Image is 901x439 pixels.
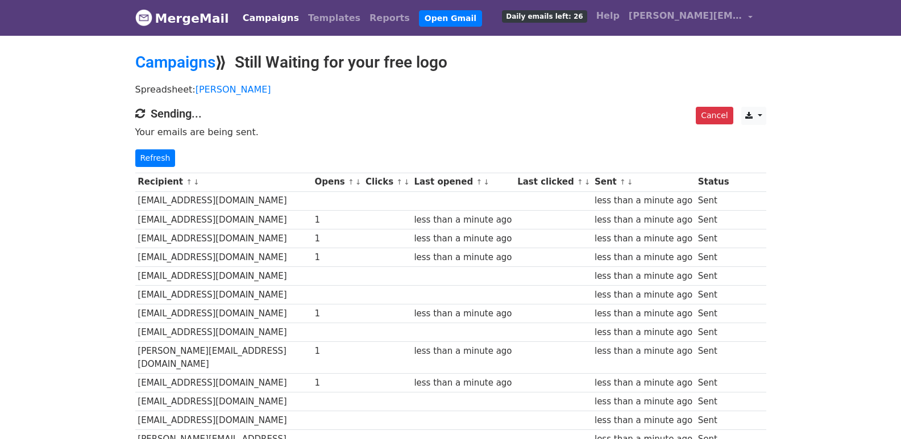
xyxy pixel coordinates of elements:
div: less than a minute ago [595,326,692,339]
p: Your emails are being sent. [135,126,766,138]
a: MergeMail [135,6,229,30]
td: [EMAIL_ADDRESS][DOMAIN_NAME] [135,248,312,266]
a: ↓ [404,178,410,186]
td: Sent [695,229,732,248]
div: less than a minute ago [595,414,692,427]
td: Sent [695,267,732,286]
div: less than a minute ago [414,232,512,245]
div: less than a minute ago [595,194,692,207]
th: Last clicked [514,173,592,191]
td: Sent [695,374,732,392]
span: [PERSON_NAME][EMAIL_ADDRESS][DOMAIN_NAME] [629,9,742,23]
td: [EMAIL_ADDRESS][DOMAIN_NAME] [135,267,312,286]
td: Sent [695,392,732,411]
th: Recipient [135,173,312,191]
div: less than a minute ago [595,270,692,283]
a: ↓ [584,178,591,186]
a: ↓ [627,178,633,186]
h4: Sending... [135,107,766,120]
div: less than a minute ago [414,307,512,320]
div: less than a minute ago [414,251,512,264]
a: ↑ [620,178,626,186]
div: 1 [314,377,360,390]
a: Campaigns [238,7,304,30]
th: Sent [592,173,695,191]
a: ↑ [348,178,354,186]
td: [EMAIL_ADDRESS][DOMAIN_NAME] [135,191,312,210]
td: [EMAIL_ADDRESS][DOMAIN_NAME] [135,210,312,229]
td: Sent [695,191,732,210]
div: 1 [314,214,360,227]
div: 1 [314,345,360,358]
div: less than a minute ago [414,345,512,358]
div: less than a minute ago [595,377,692,390]
th: Clicks [363,173,411,191]
td: Sent [695,342,732,374]
td: Sent [695,304,732,323]
th: Status [695,173,732,191]
a: Reports [365,7,414,30]
td: [EMAIL_ADDRESS][DOMAIN_NAME] [135,304,312,323]
div: less than a minute ago [414,377,512,390]
h2: ⟫ Still Waiting for your free logo [135,53,766,72]
td: Sent [695,323,732,342]
a: Templates [304,7,365,30]
div: less than a minute ago [595,307,692,320]
p: Spreadsheet: [135,83,766,95]
td: [EMAIL_ADDRESS][DOMAIN_NAME] [135,411,312,430]
td: [EMAIL_ADDRESS][DOMAIN_NAME] [135,229,312,248]
div: less than a minute ago [595,395,692,408]
td: Sent [695,210,732,229]
div: less than a minute ago [595,232,692,245]
a: Help [592,5,624,27]
td: Sent [695,248,732,266]
div: less than a minute ago [595,214,692,227]
div: 1 [314,307,360,320]
a: ↑ [577,178,583,186]
a: Open Gmail [419,10,482,27]
a: ↓ [483,178,489,186]
a: Cancel [696,107,733,124]
a: ↓ [355,178,362,186]
a: ↓ [193,178,200,186]
td: [EMAIL_ADDRESS][DOMAIN_NAME] [135,374,312,392]
a: Daily emails left: 26 [497,5,591,27]
th: Opens [312,173,363,191]
td: [EMAIL_ADDRESS][DOMAIN_NAME] [135,392,312,411]
td: [PERSON_NAME][EMAIL_ADDRESS][DOMAIN_NAME] [135,342,312,374]
div: less than a minute ago [414,214,512,227]
span: Daily emails left: 26 [502,10,587,23]
th: Last opened [412,173,515,191]
td: [EMAIL_ADDRESS][DOMAIN_NAME] [135,323,312,342]
a: Campaigns [135,53,215,72]
a: ↑ [186,178,192,186]
td: Sent [695,286,732,304]
div: less than a minute ago [595,251,692,264]
a: Refresh [135,149,176,167]
td: [EMAIL_ADDRESS][DOMAIN_NAME] [135,286,312,304]
div: 1 [314,251,360,264]
a: [PERSON_NAME][EMAIL_ADDRESS][DOMAIN_NAME] [624,5,757,31]
a: ↑ [476,178,482,186]
a: [PERSON_NAME] [196,84,271,95]
td: Sent [695,411,732,430]
img: MergeMail logo [135,9,152,26]
div: 1 [314,232,360,245]
div: less than a minute ago [595,289,692,302]
a: ↑ [396,178,402,186]
div: less than a minute ago [595,345,692,358]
